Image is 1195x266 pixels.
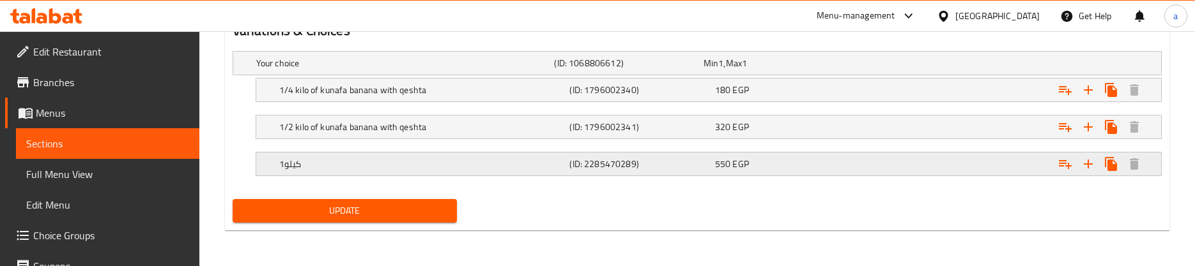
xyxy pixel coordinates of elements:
[33,44,189,59] span: Edit Restaurant
[1100,152,1123,175] button: Clone new choice
[1123,152,1146,175] button: Delete 1كيلو
[1054,115,1077,138] button: Add choice group
[5,220,199,251] a: Choice Groups
[279,84,565,96] h5: 1/4 kilo of kunafa banana with qeshta
[1100,115,1123,138] button: Clone new choice
[569,158,709,170] h5: (ID: 2285470289)
[715,156,730,172] span: 550
[26,136,189,151] span: Sections
[715,82,730,98] span: 180
[817,8,895,24] div: Menu-management
[704,55,718,71] span: Min
[1100,78,1123,101] button: Clone new choice
[26,166,189,182] span: Full Menu View
[233,199,458,223] button: Update
[5,36,199,67] a: Edit Restaurant
[1173,9,1178,23] span: a
[718,55,723,71] span: 1
[233,21,1162,40] h2: Variations & Choices
[704,57,847,70] div: ,
[279,121,565,133] h5: 1/2 kilo of kunafa banana with qeshta
[554,57,698,70] h5: (ID: 1068806612)
[569,121,709,133] h5: (ID: 1796002341)
[1077,115,1100,138] button: Add new choice
[732,119,748,135] span: EGP
[16,189,199,220] a: Edit Menu
[732,82,748,98] span: EGP
[256,57,550,70] h5: Your choice
[16,128,199,159] a: Sections
[1123,115,1146,138] button: Delete 1/2 kilo of kunafa banana with qeshta
[36,105,189,121] span: Menus
[1077,78,1100,101] button: Add new choice
[1054,78,1077,101] button: Add choice group
[26,197,189,212] span: Edit Menu
[256,78,1161,101] div: Expand
[742,55,747,71] span: 1
[955,9,1040,23] div: [GEOGRAPHIC_DATA]
[732,156,748,172] span: EGP
[33,75,189,90] span: Branches
[5,98,199,128] a: Menus
[256,152,1161,175] div: Expand
[726,55,742,71] span: Max
[256,115,1161,138] div: Expand
[1054,152,1077,175] button: Add choice group
[1123,78,1146,101] button: Delete 1/4 kilo of kunafa banana with qeshta
[243,203,447,219] span: Update
[16,159,199,189] a: Full Menu View
[1077,152,1100,175] button: Add new choice
[569,84,709,96] h5: (ID: 1796002340)
[33,228,189,243] span: Choice Groups
[279,158,565,170] h5: 1كيلو
[715,119,730,135] span: 320
[5,67,199,98] a: Branches
[233,52,1161,75] div: Expand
